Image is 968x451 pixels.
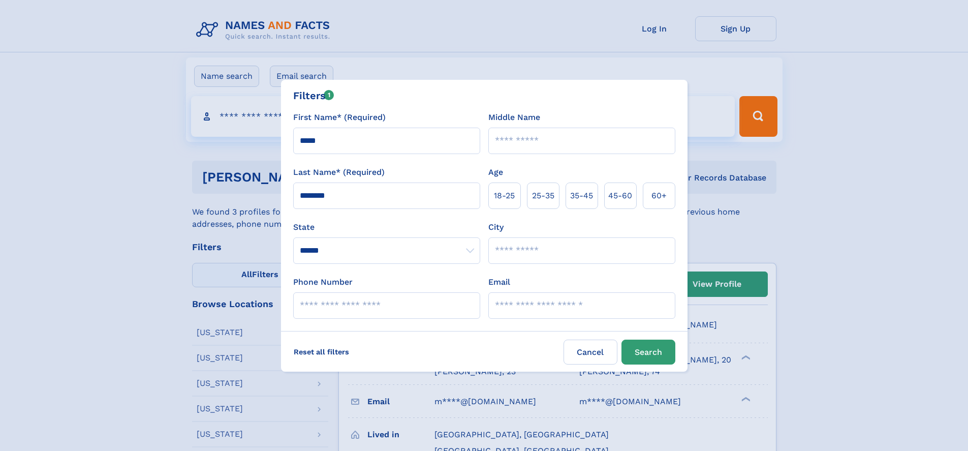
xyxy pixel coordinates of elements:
span: 18‑25 [494,190,515,202]
span: 45‑60 [608,190,632,202]
label: First Name* (Required) [293,111,386,124]
span: 25‑35 [532,190,554,202]
label: Middle Name [488,111,540,124]
label: Reset all filters [287,340,356,364]
label: Cancel [564,340,617,365]
label: Last Name* (Required) [293,166,385,178]
label: State [293,221,480,233]
div: Filters [293,88,334,103]
label: Phone Number [293,276,353,288]
span: 60+ [651,190,667,202]
span: 35‑45 [570,190,593,202]
label: City [488,221,504,233]
label: Email [488,276,510,288]
button: Search [621,340,675,365]
label: Age [488,166,503,178]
